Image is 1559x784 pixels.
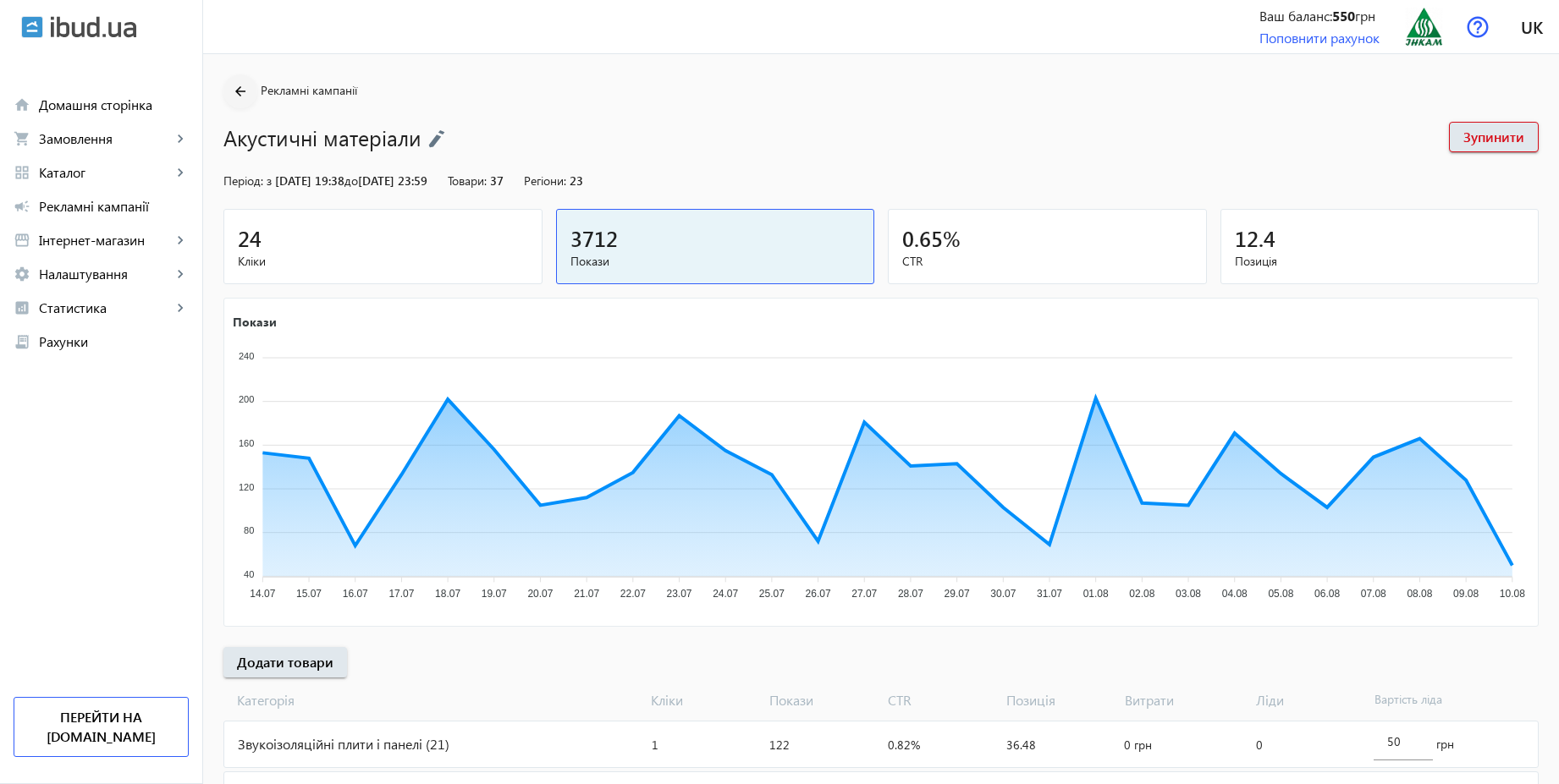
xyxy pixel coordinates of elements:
[223,123,1432,152] h1: Акустичні матеріали
[1361,588,1386,600] tspan: 07.08
[1129,588,1154,600] tspan: 02.08
[1235,253,1525,270] span: Позиція
[1256,737,1263,753] span: 0
[1407,588,1432,600] tspan: 08.08
[524,173,566,189] span: Регіони:
[574,588,599,600] tspan: 21.07
[570,173,583,189] span: 23
[1463,128,1524,146] span: Зупинити
[644,691,763,710] span: Кліки
[223,691,644,710] span: Категорія
[1368,691,1512,710] span: Вартість ліда
[1268,588,1293,600] tspan: 05.08
[881,691,1000,710] span: CTR
[713,588,738,600] tspan: 24.07
[1249,691,1368,710] span: Ліди
[172,266,189,282] mat-icon: keyboard_arrow_right
[239,438,254,448] tspan: 160
[570,253,861,270] span: Покази
[666,588,691,600] tspan: 23.07
[1332,7,1355,25] b: 550
[1118,691,1249,710] span: Витрати
[943,224,961,252] span: %
[1405,8,1443,46] img: 593ff666f1b123256-14973638548-logo.png
[898,588,923,600] tspan: 28.07
[261,82,357,98] span: Рекламні кампанії
[172,164,189,181] mat-icon: keyboard_arrow_right
[1500,588,1525,600] tspan: 10.08
[490,173,504,189] span: 37
[244,525,254,535] tspan: 80
[888,737,920,753] span: 0.82%
[1037,588,1062,600] tspan: 31.07
[759,588,785,600] tspan: 25.07
[435,588,460,600] tspan: 18.07
[652,737,658,753] span: 1
[448,173,487,189] span: Товари:
[223,647,347,677] button: Додати товари
[21,16,43,38] img: ibud.svg
[238,224,262,252] span: 24
[238,253,528,270] span: Кліки
[1000,691,1118,710] span: Позиція
[233,313,277,329] text: Покази
[570,224,618,252] span: 3712
[1521,16,1543,37] span: uk
[1467,16,1489,38] img: help.svg
[250,588,275,600] tspan: 14.07
[39,299,172,316] span: Статистика
[806,588,831,600] tspan: 26.07
[527,588,553,600] tspan: 20.07
[51,16,136,38] img: ibud_text.svg
[39,198,189,215] span: Рекламні кампанії
[14,232,30,249] mat-icon: storefront
[14,164,30,181] mat-icon: grid_view
[239,481,254,491] tspan: 120
[902,224,943,252] span: 0.65
[14,130,30,147] mat-icon: shopping_cart
[39,130,172,147] span: Замовлення
[230,81,251,102] mat-icon: arrow_back
[1124,737,1152,753] span: 0 грн
[296,588,322,600] tspan: 15.07
[172,299,189,316] mat-icon: keyboard_arrow_right
[14,198,30,215] mat-icon: campaign
[39,266,172,282] span: Налаштування
[945,588,970,600] tspan: 29.07
[1176,588,1201,600] tspan: 03.08
[14,697,189,757] a: Перейти на [DOMAIN_NAME]
[1222,588,1248,600] tspan: 04.08
[172,232,189,249] mat-icon: keyboard_arrow_right
[39,96,189,113] span: Домашня сторінка
[1006,737,1036,753] span: 36.48
[763,691,881,710] span: Покази
[1259,29,1380,47] a: Поповнити рахунок
[1449,122,1539,152] button: Зупинити
[39,333,189,350] span: Рахунки
[1436,736,1454,753] span: грн
[239,350,254,360] tspan: 240
[344,173,358,189] span: до
[990,588,1016,600] tspan: 30.07
[14,333,30,350] mat-icon: receipt_long
[224,721,645,767] div: Звукоізоляційні плити і панелі (21)
[620,588,646,600] tspan: 22.07
[239,394,254,404] tspan: 200
[39,232,172,249] span: Інтернет-магазин
[1453,588,1479,600] tspan: 09.08
[14,299,30,316] mat-icon: analytics
[769,737,790,753] span: 122
[237,653,333,672] span: Додати товари
[1235,224,1275,252] span: 12.4
[39,164,172,181] span: Каталог
[223,173,272,189] span: Період: з
[1083,588,1109,600] tspan: 01.08
[275,173,427,189] span: [DATE] 19:38 [DATE] 23:59
[1259,7,1380,25] div: Ваш баланс: грн
[851,588,877,600] tspan: 27.07
[172,130,189,147] mat-icon: keyboard_arrow_right
[388,588,414,600] tspan: 17.07
[14,96,30,113] mat-icon: home
[244,569,254,579] tspan: 40
[902,253,1193,270] span: CTR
